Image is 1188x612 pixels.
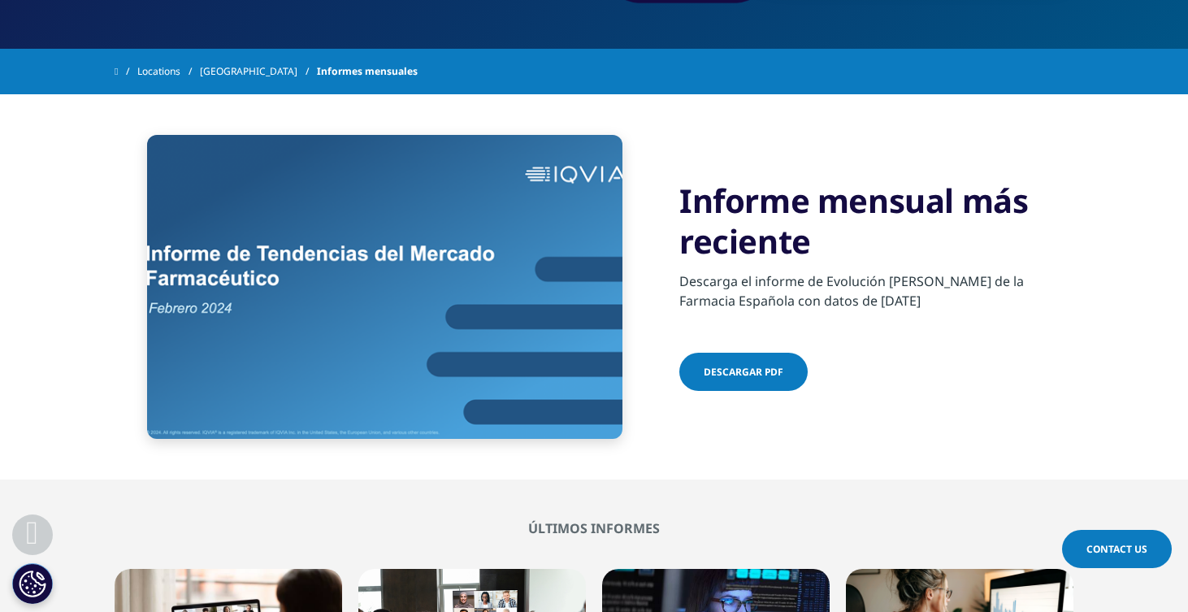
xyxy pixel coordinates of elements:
[679,180,1073,262] h3: Informe mensual más reciente
[137,57,200,86] a: Locations
[704,365,783,379] span: Descargar pdf
[679,353,808,391] a: Descargar pdf
[12,563,53,604] button: Configuración de cookies
[1062,530,1172,568] a: Contact Us
[1086,542,1147,556] span: Contact Us
[200,57,317,86] a: [GEOGRAPHIC_DATA]
[317,57,418,86] span: Informes mensuales
[115,520,1073,536] h2: últimos informes
[679,271,1073,320] p: Descarga el informe de Evolución [PERSON_NAME] de la Farmacia Española con datos de [DATE]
